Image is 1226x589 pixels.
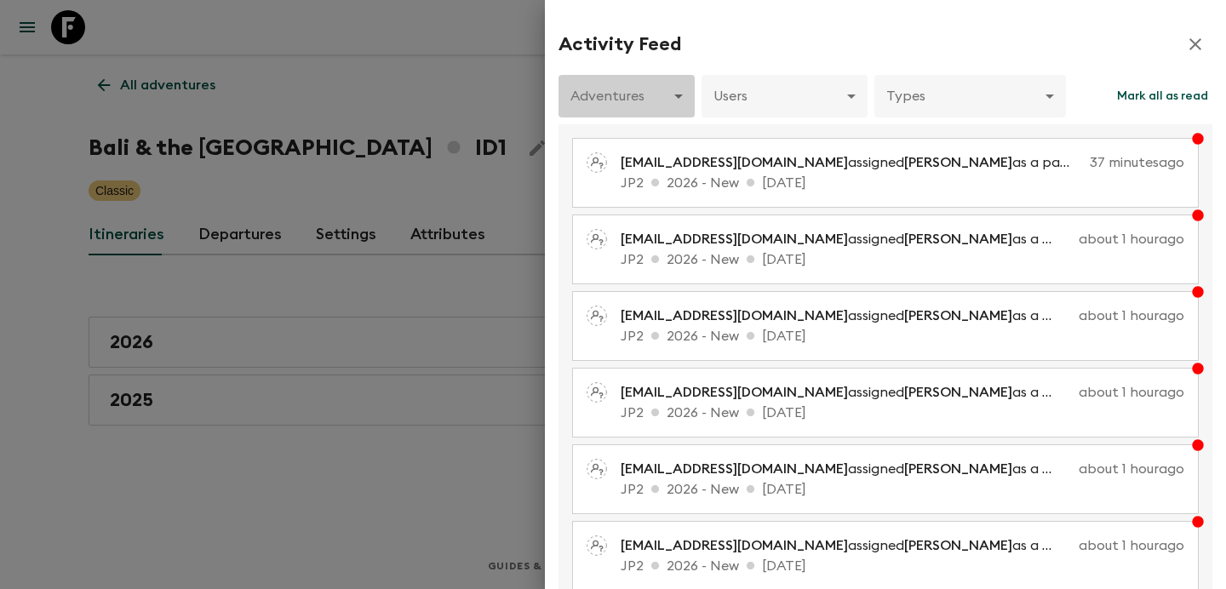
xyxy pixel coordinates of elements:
[1079,229,1184,249] p: about 1 hour ago
[621,152,1083,173] p: assigned as a pack leader
[621,309,848,323] span: [EMAIL_ADDRESS][DOMAIN_NAME]
[621,326,1184,346] p: JP2 2026 - New [DATE]
[1079,382,1184,403] p: about 1 hour ago
[1113,75,1212,117] button: Mark all as read
[904,232,1012,246] span: [PERSON_NAME]
[559,33,681,55] h2: Activity Feed
[621,479,1184,500] p: JP2 2026 - New [DATE]
[621,229,1072,249] p: assigned as a pack leader
[621,232,848,246] span: [EMAIL_ADDRESS][DOMAIN_NAME]
[621,539,848,552] span: [EMAIL_ADDRESS][DOMAIN_NAME]
[874,72,1066,120] div: Types
[1079,459,1184,479] p: about 1 hour ago
[621,386,848,399] span: [EMAIL_ADDRESS][DOMAIN_NAME]
[904,539,1012,552] span: [PERSON_NAME]
[702,72,868,120] div: Users
[621,173,1184,193] p: JP2 2026 - New [DATE]
[1079,535,1184,556] p: about 1 hour ago
[621,556,1184,576] p: JP2 2026 - New [DATE]
[621,535,1072,556] p: assigned as a pack leader
[621,462,848,476] span: [EMAIL_ADDRESS][DOMAIN_NAME]
[621,249,1184,270] p: JP2 2026 - New [DATE]
[621,459,1072,479] p: assigned as a pack leader
[904,156,1012,169] span: [PERSON_NAME]
[621,306,1072,326] p: assigned as a pack leader
[559,72,695,120] div: Adventures
[621,403,1184,423] p: JP2 2026 - New [DATE]
[904,462,1012,476] span: [PERSON_NAME]
[1090,152,1184,173] p: 37 minutes ago
[1079,306,1184,326] p: about 1 hour ago
[621,382,1072,403] p: assigned as a pack leader
[904,386,1012,399] span: [PERSON_NAME]
[904,309,1012,323] span: [PERSON_NAME]
[621,156,848,169] span: [EMAIL_ADDRESS][DOMAIN_NAME]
